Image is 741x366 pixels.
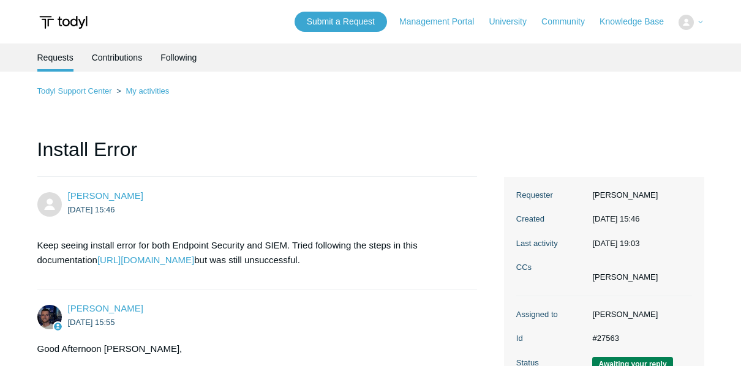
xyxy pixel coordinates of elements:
dt: Last activity [516,237,587,250]
p: Keep seeing install error for both Endpoint Security and SIEM. Tried following the steps in this ... [37,238,465,267]
a: Submit a Request [295,12,387,32]
dt: Id [516,332,587,345]
a: Knowledge Base [600,15,676,28]
span: Nathan Kaleta [68,190,143,201]
a: Todyl Support Center [37,86,112,95]
dt: Created [516,213,587,225]
dd: [PERSON_NAME] [586,189,691,201]
a: Following [160,43,197,72]
a: My activities [126,86,169,95]
dd: [PERSON_NAME] [586,308,691,321]
li: Todyl Support Center [37,86,115,95]
a: Management Portal [399,15,486,28]
a: Contributions [92,43,143,72]
span: Connor Davis [68,303,143,313]
a: University [489,15,538,28]
a: [PERSON_NAME] [68,303,143,313]
time: 2025-08-20T15:46:05Z [68,205,115,214]
a: Community [541,15,597,28]
a: [URL][DOMAIN_NAME] [97,255,194,265]
li: Requests [37,43,73,72]
time: 2025-08-20T15:46:04+00:00 [592,214,639,223]
h1: Install Error [37,135,478,177]
img: Todyl Support Center Help Center home page [37,11,89,34]
dt: Assigned to [516,308,587,321]
time: 2025-08-20T15:55:28Z [68,318,115,327]
dt: CCs [516,261,587,274]
dt: Requester [516,189,587,201]
time: 2025-08-26T19:03:17+00:00 [592,239,639,248]
li: My activities [114,86,169,95]
a: [PERSON_NAME] [68,190,143,201]
li: Jerome Harris [592,271,658,283]
dd: #27563 [586,332,691,345]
